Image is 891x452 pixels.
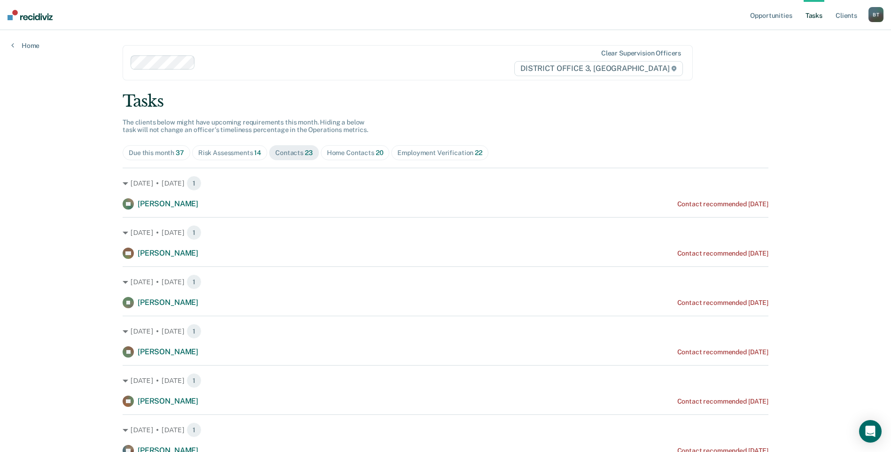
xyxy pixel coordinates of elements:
img: Recidiviz [8,10,53,20]
div: [DATE] • [DATE] 1 [123,324,768,339]
div: Due this month [129,149,184,157]
div: Contact recommended [DATE] [677,299,768,307]
div: [DATE] • [DATE] 1 [123,274,768,289]
span: 22 [475,149,482,156]
div: Employment Verification [397,149,482,157]
div: [DATE] • [DATE] 1 [123,225,768,240]
span: 23 [305,149,313,156]
span: [PERSON_NAME] [138,199,198,208]
div: Clear supervision officers [601,49,681,57]
button: BT [868,7,883,22]
div: Open Intercom Messenger [859,420,882,443]
div: Tasks [123,92,768,111]
span: 1 [186,225,201,240]
span: [PERSON_NAME] [138,298,198,307]
span: [PERSON_NAME] [138,397,198,405]
div: Contact recommended [DATE] [677,249,768,257]
div: B T [868,7,883,22]
span: DISTRICT OFFICE 3, [GEOGRAPHIC_DATA] [514,61,683,76]
span: 37 [176,149,184,156]
div: [DATE] • [DATE] 1 [123,422,768,437]
span: 1 [186,373,201,388]
div: Contacts [275,149,313,157]
div: [DATE] • [DATE] 1 [123,373,768,388]
div: Risk Assessments [198,149,261,157]
span: 1 [186,324,201,339]
div: [DATE] • [DATE] 1 [123,176,768,191]
span: The clients below might have upcoming requirements this month. Hiding a below task will not chang... [123,118,368,134]
span: [PERSON_NAME] [138,249,198,257]
div: Contact recommended [DATE] [677,348,768,356]
span: 1 [186,274,201,289]
a: Home [11,41,39,50]
span: 20 [376,149,384,156]
div: Home Contacts [327,149,384,157]
div: Contact recommended [DATE] [677,397,768,405]
span: 1 [186,422,201,437]
span: 1 [186,176,201,191]
span: [PERSON_NAME] [138,347,198,356]
span: 14 [254,149,261,156]
div: Contact recommended [DATE] [677,200,768,208]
